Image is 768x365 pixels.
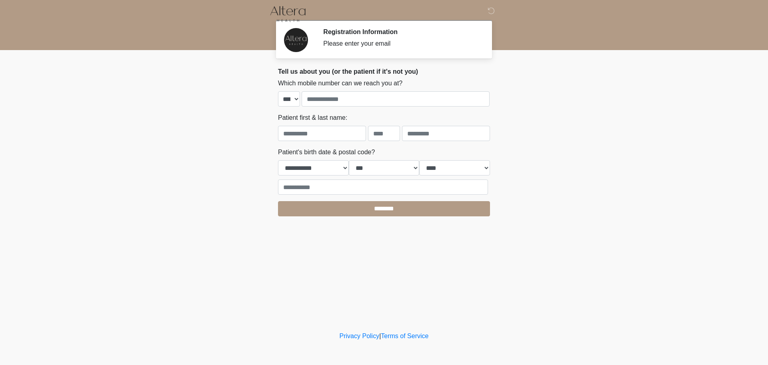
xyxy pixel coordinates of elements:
[278,68,490,75] h2: Tell us about you (or the patient if it's not you)
[381,333,428,339] a: Terms of Service
[323,28,478,36] h2: Registration Information
[278,113,347,123] label: Patient first & last name:
[379,333,381,339] a: |
[340,333,380,339] a: Privacy Policy
[278,79,402,88] label: Which mobile number can we reach you at?
[278,147,375,157] label: Patient's birth date & postal code?
[323,39,478,48] div: Please enter your email
[270,6,306,22] img: Altera Health Logo
[284,28,308,52] img: Agent Avatar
